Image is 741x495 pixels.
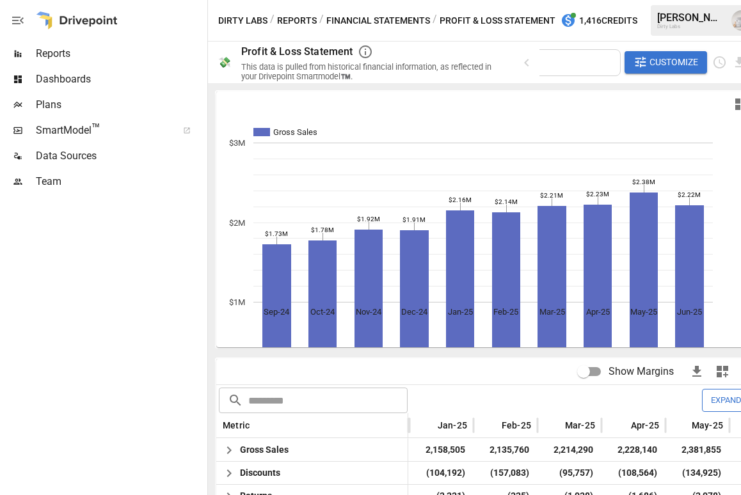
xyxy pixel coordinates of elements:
span: Customize [649,54,698,70]
text: Jun-25 [677,307,702,317]
text: $1M [229,297,245,307]
span: Mar-25 [565,419,595,432]
span: Dashboards [36,72,205,87]
span: (104,192) [424,462,467,484]
text: $2.38M [632,178,655,185]
span: SmartModel [36,123,169,138]
span: Discounts [240,467,280,478]
text: Oct-24 [310,307,335,317]
span: Reports [36,46,205,61]
div: / [319,13,324,29]
text: May-25 [630,307,657,317]
span: (134,925) [680,462,723,484]
span: Show Margins [609,364,674,379]
span: Apr-25 [631,419,659,432]
span: Data Sources [36,148,205,164]
span: 2,228,140 [616,439,659,461]
text: $1.92M [357,216,380,223]
div: Dirty Labs [657,24,724,29]
span: 2,135,760 [488,439,531,461]
text: $2.16M [449,196,472,203]
div: [PERSON_NAME] [657,12,724,24]
span: Feb-25 [502,419,531,432]
div: This data is pulled from historical financial information, as reflected in your Drivepoint Smartm... [241,62,504,81]
button: 1,416Credits [555,9,642,33]
div: / [433,13,437,29]
span: Plans [36,97,205,113]
button: Schedule report [712,55,727,70]
span: (95,757) [557,462,595,484]
button: Sort [482,416,500,434]
button: Sort [418,416,436,434]
span: 1,416 Credits [579,13,637,29]
div: 💸 [218,56,231,68]
text: Dec-24 [401,307,428,317]
span: 2,158,505 [424,439,467,461]
text: $2.22M [678,191,701,198]
span: Team [36,174,205,189]
span: May-25 [692,419,723,432]
button: Customize [625,51,708,74]
span: Jan-25 [438,419,467,432]
text: $2.23M [586,191,609,198]
button: Sort [612,416,630,434]
span: Metric [223,419,250,432]
text: $2M [229,218,245,228]
span: 2,214,290 [552,439,595,461]
text: $1.78M [311,226,334,233]
span: (108,564) [616,462,659,484]
text: $3M [229,138,245,148]
text: $1.91M [402,216,426,223]
text: $2.14M [495,198,518,205]
text: Feb-25 [493,307,518,317]
text: Sep-24 [264,307,290,317]
button: Financial Statements [326,13,430,29]
text: Nov-24 [356,307,382,317]
span: Gross Sales [240,444,289,455]
span: ™ [92,121,100,137]
button: Dirty Labs [218,13,267,29]
text: Mar-25 [539,307,565,317]
button: Sort [251,416,269,434]
span: (157,083) [488,462,531,484]
button: Sort [546,416,564,434]
text: Apr-25 [586,307,610,317]
text: Gross Sales [273,127,317,137]
button: Reports [277,13,317,29]
text: Jan-25 [448,307,473,317]
span: 2,381,855 [680,439,723,461]
div: / [270,13,275,29]
div: Profit & Loss Statement [241,45,353,58]
button: Sort [673,416,690,434]
text: $1.73M [265,230,288,237]
text: $2.21M [540,192,563,199]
